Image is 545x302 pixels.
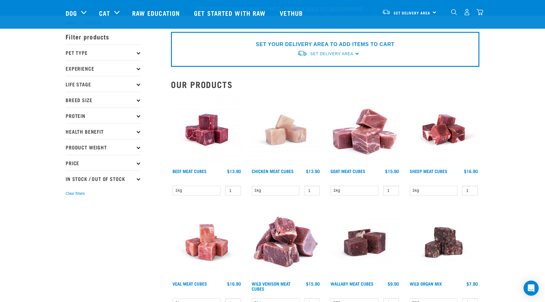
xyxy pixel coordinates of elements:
p: Pet Type [66,44,141,60]
img: Beef Meat Cubes 1669 [171,94,243,166]
a: Wild Venison Meat Cubes [252,282,290,290]
div: $15.90 [385,169,399,174]
p: Protein [66,107,141,123]
h2: Our Products [171,79,479,89]
a: Chicken Meat Cubes [252,170,294,172]
a: Beef Meat Cubes [173,170,207,172]
a: Vethub [273,0,311,26]
p: Life Stage [66,76,141,92]
a: Raw Education [126,0,188,26]
img: van-moving.png [297,50,307,57]
div: $13.90 [306,169,320,174]
div: $16.90 [464,169,478,174]
div: $15.90 [306,281,320,286]
img: user.png [464,9,470,15]
p: Health Benefit [66,123,141,139]
a: Dog [66,8,77,18]
a: Veal Meat Cubes [173,282,207,285]
a: Sheep Meat Cubes [410,170,447,172]
div: $16.90 [227,281,241,286]
img: home-icon@2x.png [477,9,483,15]
img: van-moving.png [382,9,390,15]
input: 1 [304,186,320,195]
img: Wild Organ Mix [408,207,480,278]
span: Set Delivery Area [310,52,353,56]
a: Wallaby Meat Cubes [331,282,373,285]
div: $13.90 [227,169,241,174]
span: Set Delivery Area [394,12,430,14]
img: Wallaby Meat Cubes [329,207,401,278]
p: Product Weight [66,139,141,155]
div: $7.90 [466,281,478,286]
input: 1 [225,186,241,195]
img: Sheep Meat [408,94,480,166]
img: Veal Meat Cubes8454 [171,207,243,278]
a: Cat [99,8,110,18]
p: Price [66,155,141,171]
div: $9.90 [388,281,399,286]
p: In Stock / Out Of Stock [66,171,141,186]
a: Wild Organ Mix [410,282,442,285]
p: Filter products [66,29,141,44]
img: 1181 Wild Venison Meat Cubes Boneless 01 [250,207,322,278]
p: SET YOUR DELIVERY AREA TO ADD ITEMS TO CART [256,41,394,48]
img: 1184 Wild Goat Meat Cubes Boneless 01 [329,94,401,166]
p: Breed Size [66,92,141,107]
img: Chicken meat [250,94,322,166]
button: Clear filters [66,191,85,196]
img: home-icon-1@2x.png [451,9,457,15]
a: Get started with Raw [188,0,273,26]
input: 1 [462,186,478,195]
a: Goat Meat Cubes [331,170,365,172]
p: Experience [66,60,141,76]
input: 1 [383,186,399,195]
div: Open Intercom Messenger [524,281,539,296]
